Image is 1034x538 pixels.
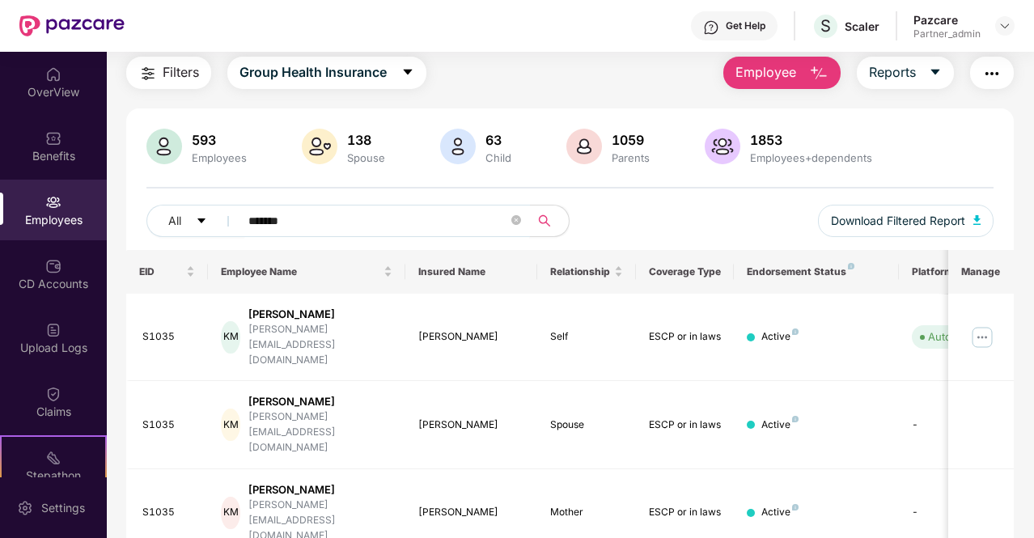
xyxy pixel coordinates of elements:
[928,328,993,345] div: Auto Verified
[998,19,1011,32] img: svg+xml;base64,PHN2ZyBpZD0iRHJvcGRvd24tMzJ4MzIiIHhtbG5zPSJodHRwOi8vd3d3LnczLm9yZy8yMDAwL3N2ZyIgd2...
[36,500,90,516] div: Settings
[792,504,799,510] img: svg+xml;base64,PHN2ZyB4bWxucz0iaHR0cDovL3d3dy53My5vcmcvMjAwMC9zdmciIHdpZHRoPSI4IiBoZWlnaHQ9IjgiIH...
[221,409,239,441] div: KM
[248,482,392,498] div: [PERSON_NAME]
[566,129,602,164] img: svg+xml;base64,PHN2ZyB4bWxucz0iaHR0cDovL3d3dy53My5vcmcvMjAwMC9zdmciIHhtbG5zOnhsaW5rPSJodHRwOi8vd3...
[440,129,476,164] img: svg+xml;base64,PHN2ZyB4bWxucz0iaHR0cDovL3d3dy53My5vcmcvMjAwMC9zdmciIHhtbG5zOnhsaW5rPSJodHRwOi8vd3...
[761,329,799,345] div: Active
[529,205,570,237] button: search
[735,62,796,83] span: Employee
[550,265,611,278] span: Relationship
[761,417,799,433] div: Active
[726,19,765,32] div: Get Help
[45,66,61,83] img: svg+xml;base64,PHN2ZyBpZD0iSG9tZSIgeG1sbnM9Imh0dHA6Ly93d3cudzMub3JnLzIwMDAvc3ZnIiB3aWR0aD0iMjAiIG...
[511,215,521,225] span: close-circle
[208,250,405,294] th: Employee Name
[899,381,1014,469] td: -
[248,322,392,368] div: [PERSON_NAME][EMAIL_ADDRESS][DOMAIN_NAME]
[792,416,799,422] img: svg+xml;base64,PHN2ZyB4bWxucz0iaHR0cDovL3d3dy53My5vcmcvMjAwMC9zdmciIHdpZHRoPSI4IiBoZWlnaHQ9IjgiIH...
[809,64,828,83] img: svg+xml;base64,PHN2ZyB4bWxucz0iaHR0cDovL3d3dy53My5vcmcvMjAwMC9zdmciIHhtbG5zOnhsaW5rPSJodHRwOi8vd3...
[239,62,387,83] span: Group Health Insurance
[482,151,515,164] div: Child
[418,505,524,520] div: [PERSON_NAME]
[142,417,196,433] div: S1035
[163,62,199,83] span: Filters
[747,265,885,278] div: Endorsement Status
[221,321,239,354] div: KM
[913,12,981,28] div: Pazcare
[344,151,388,164] div: Spouse
[142,505,196,520] div: S1035
[869,62,916,83] span: Reports
[248,394,392,409] div: [PERSON_NAME]
[142,329,196,345] div: S1035
[820,16,831,36] span: S
[221,265,380,278] span: Employee Name
[45,450,61,466] img: svg+xml;base64,PHN2ZyB4bWxucz0iaHR0cDovL3d3dy53My5vcmcvMjAwMC9zdmciIHdpZHRoPSIyMSIgaGVpZ2h0PSIyMC...
[723,57,841,89] button: Employee
[418,329,524,345] div: [PERSON_NAME]
[19,15,125,36] img: New Pazcare Logo
[747,151,875,164] div: Employees+dependents
[550,505,623,520] div: Mother
[401,66,414,80] span: caret-down
[45,194,61,210] img: svg+xml;base64,PHN2ZyBpZD0iRW1wbG95ZWVzIiB4bWxucz0iaHR0cDovL3d3dy53My5vcmcvMjAwMC9zdmciIHdpZHRoPS...
[344,132,388,148] div: 138
[982,64,1002,83] img: svg+xml;base64,PHN2ZyB4bWxucz0iaHR0cDovL3d3dy53My5vcmcvMjAwMC9zdmciIHdpZHRoPSIyNCIgaGVpZ2h0PSIyNC...
[537,250,636,294] th: Relationship
[608,132,653,148] div: 1059
[196,215,207,228] span: caret-down
[126,250,209,294] th: EID
[973,215,981,225] img: svg+xml;base64,PHN2ZyB4bWxucz0iaHR0cDovL3d3dy53My5vcmcvMjAwMC9zdmciIHhtbG5zOnhsaW5rPSJodHRwOi8vd3...
[126,57,211,89] button: Filters
[302,129,337,164] img: svg+xml;base64,PHN2ZyB4bWxucz0iaHR0cDovL3d3dy53My5vcmcvMjAwMC9zdmciIHhtbG5zOnhsaW5rPSJodHRwOi8vd3...
[2,468,105,484] div: Stepathon
[636,250,735,294] th: Coverage Type
[703,19,719,36] img: svg+xml;base64,PHN2ZyBpZD0iSGVscC0zMngzMiIgeG1sbnM9Imh0dHA6Ly93d3cudzMub3JnLzIwMDAvc3ZnIiB3aWR0aD...
[418,417,524,433] div: [PERSON_NAME]
[912,265,1001,278] div: Platform Status
[608,151,653,164] div: Parents
[529,214,561,227] span: search
[482,132,515,148] div: 63
[189,151,250,164] div: Employees
[550,329,623,345] div: Self
[845,19,879,34] div: Scaler
[705,129,740,164] img: svg+xml;base64,PHN2ZyB4bWxucz0iaHR0cDovL3d3dy53My5vcmcvMjAwMC9zdmciIHhtbG5zOnhsaW5rPSJodHRwOi8vd3...
[146,205,245,237] button: Allcaret-down
[831,212,965,230] span: Download Filtered Report
[948,250,1014,294] th: Manage
[818,205,994,237] button: Download Filtered Report
[227,57,426,89] button: Group Health Insurancecaret-down
[405,250,537,294] th: Insured Name
[189,132,250,148] div: 593
[649,329,722,345] div: ESCP or in laws
[139,265,184,278] span: EID
[221,497,239,529] div: KM
[913,28,981,40] div: Partner_admin
[168,212,181,230] span: All
[761,505,799,520] div: Active
[747,132,875,148] div: 1853
[138,64,158,83] img: svg+xml;base64,PHN2ZyB4bWxucz0iaHR0cDovL3d3dy53My5vcmcvMjAwMC9zdmciIHdpZHRoPSIyNCIgaGVpZ2h0PSIyNC...
[649,417,722,433] div: ESCP or in laws
[649,505,722,520] div: ESCP or in laws
[969,324,995,350] img: manageButton
[45,386,61,402] img: svg+xml;base64,PHN2ZyBpZD0iQ2xhaW0iIHhtbG5zPSJodHRwOi8vd3d3LnczLm9yZy8yMDAwL3N2ZyIgd2lkdGg9IjIwIi...
[17,500,33,516] img: svg+xml;base64,PHN2ZyBpZD0iU2V0dGluZy0yMHgyMCIgeG1sbnM9Imh0dHA6Ly93d3cudzMub3JnLzIwMDAvc3ZnIiB3aW...
[550,417,623,433] div: Spouse
[248,307,392,322] div: [PERSON_NAME]
[792,328,799,335] img: svg+xml;base64,PHN2ZyB4bWxucz0iaHR0cDovL3d3dy53My5vcmcvMjAwMC9zdmciIHdpZHRoPSI4IiBoZWlnaHQ9IjgiIH...
[857,57,954,89] button: Reportscaret-down
[848,263,854,269] img: svg+xml;base64,PHN2ZyB4bWxucz0iaHR0cDovL3d3dy53My5vcmcvMjAwMC9zdmciIHdpZHRoPSI4IiBoZWlnaHQ9IjgiIH...
[45,258,61,274] img: svg+xml;base64,PHN2ZyBpZD0iQ0RfQWNjb3VudHMiIGRhdGEtbmFtZT0iQ0QgQWNjb3VudHMiIHhtbG5zPSJodHRwOi8vd3...
[45,130,61,146] img: svg+xml;base64,PHN2ZyBpZD0iQmVuZWZpdHMiIHhtbG5zPSJodHRwOi8vd3d3LnczLm9yZy8yMDAwL3N2ZyIgd2lkdGg9Ij...
[511,214,521,229] span: close-circle
[146,129,182,164] img: svg+xml;base64,PHN2ZyB4bWxucz0iaHR0cDovL3d3dy53My5vcmcvMjAwMC9zdmciIHhtbG5zOnhsaW5rPSJodHRwOi8vd3...
[929,66,942,80] span: caret-down
[45,322,61,338] img: svg+xml;base64,PHN2ZyBpZD0iVXBsb2FkX0xvZ3MiIGRhdGEtbmFtZT0iVXBsb2FkIExvZ3MiIHhtbG5zPSJodHRwOi8vd3...
[248,409,392,455] div: [PERSON_NAME][EMAIL_ADDRESS][DOMAIN_NAME]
